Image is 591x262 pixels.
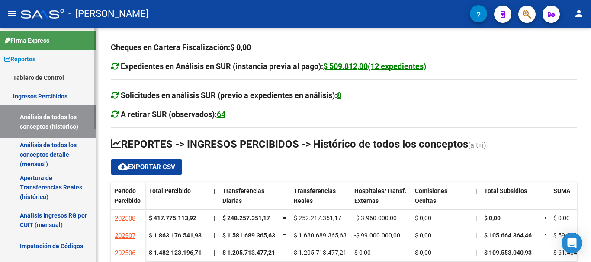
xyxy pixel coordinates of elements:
strong: $ 1.863.176.541,93 [149,232,202,239]
span: 202506 [115,249,135,257]
span: Total Subsidios [484,187,527,194]
span: | [475,187,477,194]
span: Exportar CSV [118,163,175,171]
span: = [545,249,548,256]
strong: $ 417.775.113,92 [149,215,196,221]
span: Reportes [4,54,35,64]
div: 8 [337,89,341,101]
span: - [PERSON_NAME] [68,4,148,23]
span: Transferencias Reales [294,187,336,204]
span: | [214,215,215,221]
span: = [283,249,286,256]
span: Período Percibido [114,187,141,204]
span: $ 0,00 [415,249,431,256]
span: $ 252.217.351,17 [294,215,341,221]
span: | [214,232,215,239]
span: $ 0,00 [484,215,501,221]
span: $ 0,00 [415,232,431,239]
span: 202507 [115,232,135,240]
span: Transferencias Diarias [222,187,264,204]
datatable-header-cell: Hospitales/Transf. Externas [351,182,411,218]
span: -$ 99.000.000,00 [354,232,400,239]
span: Comisiones Ocultas [415,187,447,204]
span: $ 0,00 [354,249,371,256]
span: Firma Express [4,36,49,45]
datatable-header-cell: | [472,182,481,218]
strong: Solicitudes en análisis SUR (previo a expedientes en análisis): [121,91,341,100]
datatable-header-cell: Transferencias Reales [290,182,351,218]
span: = [545,215,548,221]
span: | [475,232,477,239]
div: Open Intercom Messenger [562,233,582,253]
span: REPORTES -> INGRESOS PERCIBIDOS -> Histórico de todos los conceptos [111,138,468,150]
span: -$ 3.960.000,00 [354,215,397,221]
mat-icon: cloud_download [118,161,128,172]
span: $ 0,00 [553,215,570,221]
strong: A retirar SUR (observados): [121,110,225,119]
strong: Cheques en Cartera Fiscalización: [111,43,251,52]
span: $ 109.553.040,93 [484,249,532,256]
datatable-header-cell: | [210,182,219,218]
span: | [214,187,215,194]
span: $ 105.664.364,46 [484,232,532,239]
span: $ 1.205.713.477,21 [222,249,275,256]
span: Total Percibido [149,187,191,194]
mat-icon: person [574,8,584,19]
datatable-header-cell: Comisiones Ocultas [411,182,472,218]
span: = [283,232,286,239]
div: $ 0,00 [230,41,251,54]
span: = [283,215,286,221]
span: SUMA [553,187,570,194]
span: $ 1.205.713.477,21 [294,249,347,256]
span: = [545,232,548,239]
datatable-header-cell: Total Percibido [145,182,210,218]
button: Exportar CSV [111,159,182,175]
mat-icon: menu [7,8,17,19]
span: $ 1.581.689.365,63 [222,232,275,239]
datatable-header-cell: Período Percibido [111,182,145,218]
span: Hospitales/Transf. Externas [354,187,406,204]
span: (alt+i) [468,141,486,149]
span: $ 0,00 [415,215,431,221]
span: | [214,249,215,256]
strong: Expedientes en Análisis en SUR (instancia previa al pago): [121,62,426,71]
span: | [475,249,477,256]
strong: $ 1.482.123.196,71 [149,249,202,256]
datatable-header-cell: Transferencias Diarias [219,182,279,218]
span: | [475,215,477,221]
span: $ 248.257.351,17 [222,215,270,221]
div: 64 [217,108,225,120]
datatable-header-cell: Total Subsidios [481,182,541,218]
span: $ 1.680.689.365,63 [294,232,347,239]
span: 202508 [115,215,135,222]
div: $ 509.812,00(12 expedientes) [323,60,426,73]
